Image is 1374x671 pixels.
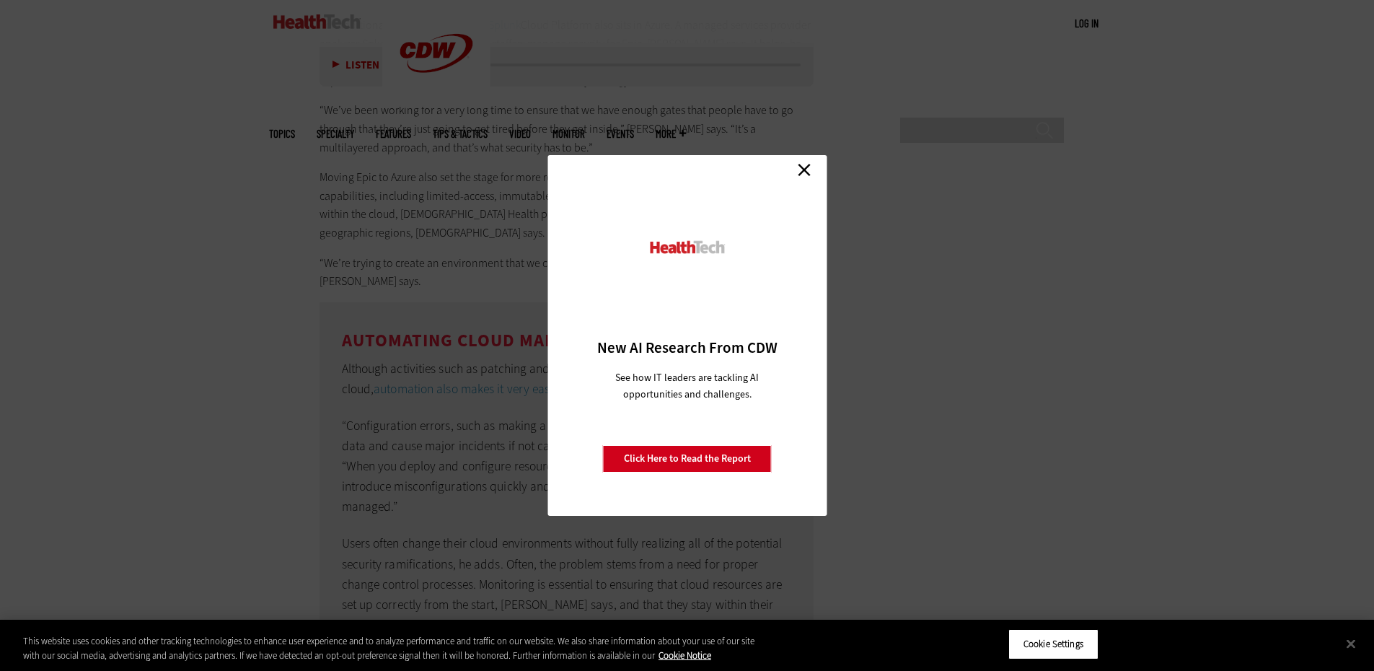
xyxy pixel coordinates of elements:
[648,240,726,255] img: HealthTech_0.png
[23,634,756,662] div: This website uses cookies and other tracking technologies to enhance user experience and to analy...
[573,338,801,358] h3: New AI Research From CDW
[1008,629,1098,659] button: Cookie Settings
[603,445,772,473] a: Click Here to Read the Report
[659,649,711,662] a: More information about your privacy
[1335,628,1367,659] button: Close
[598,369,776,403] p: See how IT leaders are tackling AI opportunities and challenges.
[793,159,815,180] a: Close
